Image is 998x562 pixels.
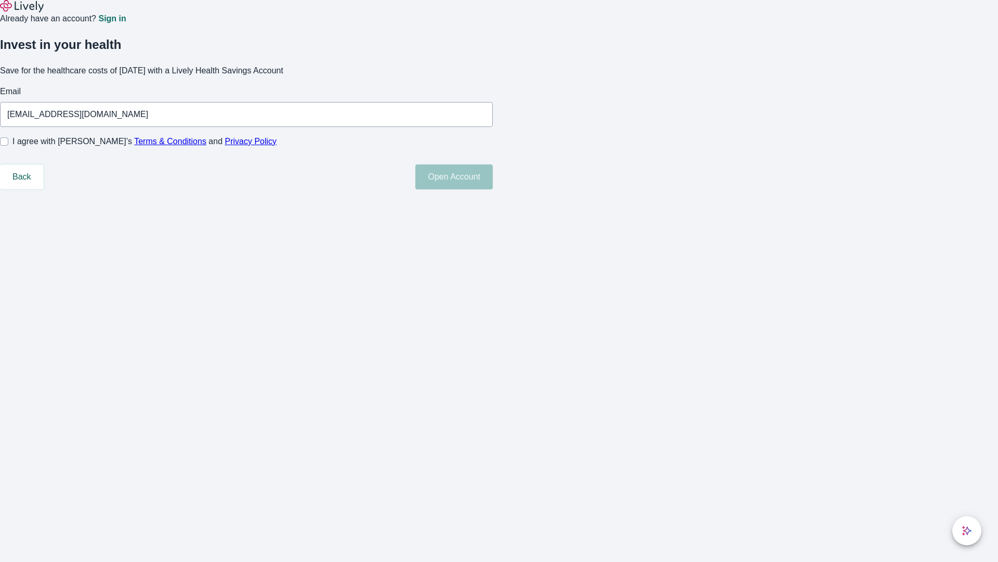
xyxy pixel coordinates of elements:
a: Sign in [98,15,126,23]
a: Terms & Conditions [134,137,206,146]
a: Privacy Policy [225,137,277,146]
svg: Lively AI Assistant [962,526,972,536]
button: chat [952,516,981,545]
span: I agree with [PERSON_NAME]’s and [12,135,277,148]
